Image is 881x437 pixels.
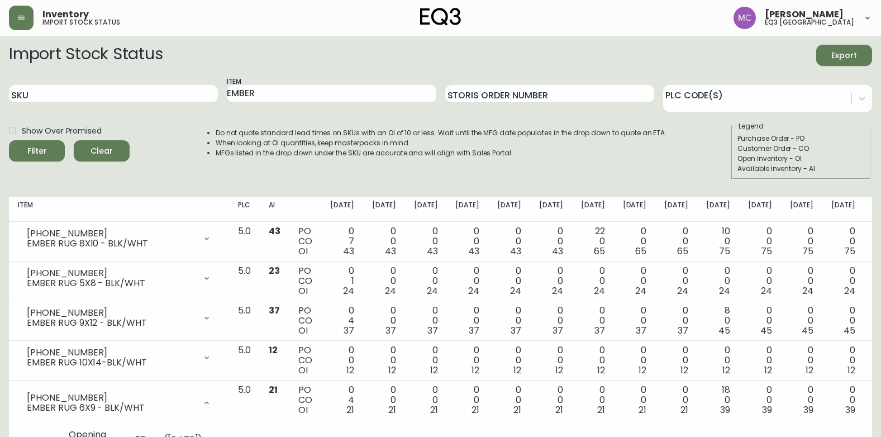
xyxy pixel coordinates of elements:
[844,284,855,297] span: 24
[831,266,855,296] div: 0 0
[553,324,563,337] span: 37
[802,284,813,297] span: 24
[722,364,730,377] span: 12
[269,264,280,277] span: 23
[27,358,196,368] div: EMBER RUG 10X14-BLK/WHT
[42,19,120,26] h5: import stock status
[468,284,479,297] span: 24
[455,306,479,336] div: 0 0
[414,226,438,256] div: 0 0
[555,403,563,416] span: 21
[388,403,396,416] span: 21
[446,197,488,222] th: [DATE]
[790,345,814,376] div: 0 0
[298,284,308,297] span: OI
[414,385,438,415] div: 0 0
[790,266,814,296] div: 0 0
[427,284,438,297] span: 24
[748,226,772,256] div: 0 0
[831,306,855,336] div: 0 0
[761,245,772,258] span: 75
[697,197,739,222] th: [DATE]
[298,364,308,377] span: OI
[298,245,308,258] span: OI
[330,306,354,336] div: 0 4
[760,324,772,337] span: 45
[513,364,521,377] span: 12
[664,306,688,336] div: 0 0
[346,403,354,416] span: 21
[9,45,163,66] h2: Import Stock Status
[844,245,855,258] span: 75
[831,345,855,376] div: 0 0
[497,226,521,256] div: 0 0
[372,266,396,296] div: 0 0
[572,197,614,222] th: [DATE]
[372,306,396,336] div: 0 0
[260,197,289,222] th: AI
[472,403,479,416] span: 21
[269,225,280,237] span: 43
[497,306,521,336] div: 0 0
[594,324,605,337] span: 37
[83,144,121,158] span: Clear
[539,385,563,415] div: 0 0
[18,306,220,330] div: [PHONE_NUMBER]EMBER RUG 9X12 - BLK/WHT
[18,226,220,251] div: [PHONE_NUMBER]EMBER RUG 8X10 - BLK/WHT
[385,284,396,297] span: 24
[298,226,312,256] div: PO CO
[623,266,647,296] div: 0 0
[680,403,688,416] span: 21
[385,245,396,258] span: 43
[739,197,781,222] th: [DATE]
[427,324,438,337] span: 37
[845,403,855,416] span: 39
[677,245,688,258] span: 65
[831,226,855,256] div: 0 0
[455,345,479,376] div: 0 0
[488,197,530,222] th: [DATE]
[635,245,646,258] span: 65
[18,385,220,421] div: [PHONE_NUMBER]EMBER RUG 6X9 - BLK/WHT
[216,128,667,138] li: Do not quote standard lead times on SKUs with an OI of 10 or less. Wait until the MFG date popula...
[27,318,196,328] div: EMBER RUG 9X12 - BLK/WHT
[706,385,730,415] div: 18 0
[229,301,260,341] td: 5.0
[430,403,438,416] span: 21
[27,278,196,288] div: EMBER RUG 5X8 - BLK/WHT
[581,266,605,296] div: 0 0
[539,226,563,256] div: 0 0
[748,385,772,415] div: 0 0
[269,304,280,317] span: 37
[822,197,864,222] th: [DATE]
[27,348,196,358] div: [PHONE_NUMBER]
[298,266,312,296] div: PO CO
[468,245,479,258] span: 43
[372,226,396,256] div: 0 0
[720,403,730,416] span: 39
[344,324,354,337] span: 37
[718,324,730,337] span: 45
[27,239,196,249] div: EMBER RUG 8X10 - BLK/WHT
[372,385,396,415] div: 0 0
[664,385,688,415] div: 0 0
[765,10,844,19] span: [PERSON_NAME]
[790,306,814,336] div: 0 0
[639,364,646,377] span: 12
[229,262,260,301] td: 5.0
[664,226,688,256] div: 0 0
[497,266,521,296] div: 0 0
[765,19,854,26] h5: eq3 [GEOGRAPHIC_DATA]
[9,140,65,161] button: Filter
[510,245,521,258] span: 43
[790,385,814,415] div: 0 0
[764,364,772,377] span: 12
[298,306,312,336] div: PO CO
[455,266,479,296] div: 0 0
[706,345,730,376] div: 0 0
[18,266,220,291] div: [PHONE_NUMBER]EMBER RUG 5X8 - BLK/WHT
[229,197,260,222] th: PLC
[430,364,438,377] span: 12
[321,197,363,222] th: [DATE]
[18,345,220,370] div: [PHONE_NUMBER]EMBER RUG 10X14-BLK/WHT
